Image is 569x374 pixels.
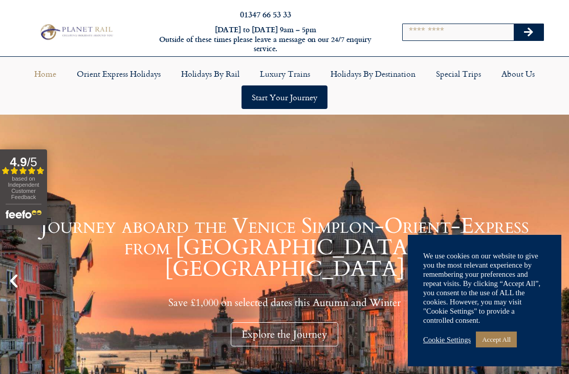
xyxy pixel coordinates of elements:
[26,215,543,280] h1: Journey aboard the Venice Simplon-Orient-Express from [GEOGRAPHIC_DATA] to [GEOGRAPHIC_DATA]
[491,62,545,85] a: About Us
[37,23,115,41] img: Planet Rail Train Holidays Logo
[171,62,250,85] a: Holidays by Rail
[423,335,471,344] a: Cookie Settings
[24,62,67,85] a: Home
[155,25,377,54] h6: [DATE] to [DATE] 9am – 5pm Outside of these times please leave a message on our 24/7 enquiry serv...
[231,322,338,346] div: Explore the Journey
[250,62,320,85] a: Luxury Trains
[423,251,546,325] div: We use cookies on our website to give you the most relevant experience by remembering your prefer...
[240,8,291,20] a: 01347 66 53 33
[26,296,543,309] p: Save £1,000 on selected dates this Autumn and Winter
[476,332,517,347] a: Accept All
[5,272,23,290] div: Previous slide
[514,24,543,40] button: Search
[426,62,491,85] a: Special Trips
[67,62,171,85] a: Orient Express Holidays
[242,85,327,109] a: Start your Journey
[320,62,426,85] a: Holidays by Destination
[5,62,564,109] nav: Menu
